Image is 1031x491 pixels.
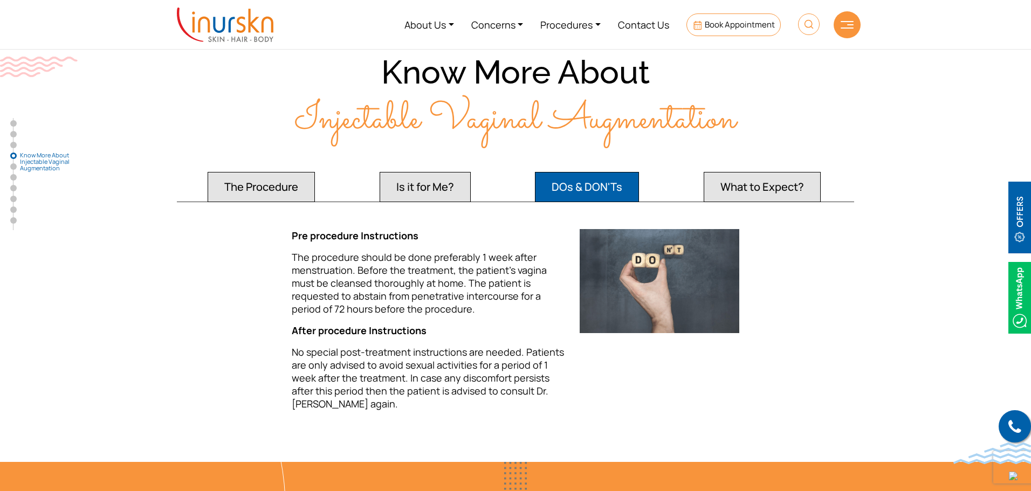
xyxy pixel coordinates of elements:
strong: After procedure Instructions [292,324,427,337]
img: bluewave [953,442,1031,464]
button: DOs & DON'Ts [535,172,639,202]
button: The Procedure [208,172,315,202]
img: inurskn-logo [177,8,273,42]
a: About Us [396,4,463,45]
button: What to Expect? [704,172,821,202]
span: Book Appointment [705,19,775,30]
a: Know More About Injectable Vaginal Augmentation [10,153,17,159]
a: Procedures [532,4,609,45]
strong: Pre procedure Instructions [292,229,418,242]
a: Contact Us [609,4,678,45]
img: up-blue-arrow.svg [1009,472,1018,480]
a: Book Appointment [686,13,781,36]
img: Whatsappicon [1008,262,1031,334]
a: Whatsappicon [1008,291,1031,302]
button: Is it for Me? [380,172,471,202]
span: The procedure should be done preferably 1 week after menstruation. Before the treatment, the pati... [292,251,547,315]
img: HeaderSearch [798,13,820,35]
span: No special post-treatment instructions are needed. Patients are only advised to avoid sexual acti... [292,345,564,410]
div: Know More About [170,50,861,142]
span: Injectable Vaginal Augmentation [295,92,736,148]
a: Concerns [463,4,532,45]
img: offerBt [1008,182,1031,253]
span: Know More About Injectable Vaginal Augmentation [20,152,74,171]
img: hamLine.svg [841,21,854,29]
